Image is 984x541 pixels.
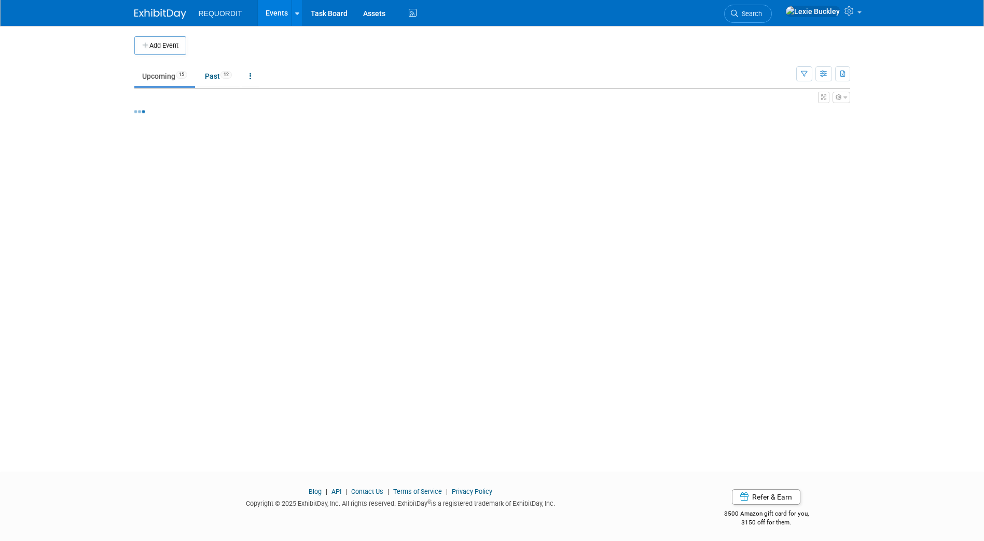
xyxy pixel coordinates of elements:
span: 12 [220,71,232,79]
span: | [385,488,392,495]
a: Past12 [197,66,240,86]
span: | [343,488,350,495]
img: ExhibitDay [134,9,186,19]
a: Search [724,5,772,23]
a: Blog [309,488,322,495]
div: $150 off for them. [683,518,850,527]
div: Copyright © 2025 ExhibitDay, Inc. All rights reserved. ExhibitDay is a registered trademark of Ex... [134,496,668,508]
a: Privacy Policy [452,488,492,495]
a: API [331,488,341,495]
button: Add Event [134,36,186,55]
a: Refer & Earn [732,489,800,505]
sup: ® [427,499,431,505]
img: Lexie Buckley [785,6,840,17]
span: Search [738,10,762,18]
a: Terms of Service [393,488,442,495]
span: 15 [176,71,187,79]
span: REQUORDIT [199,9,242,18]
a: Contact Us [351,488,383,495]
a: Upcoming15 [134,66,195,86]
div: $500 Amazon gift card for you, [683,503,850,526]
span: | [323,488,330,495]
span: | [444,488,450,495]
img: loading... [134,110,145,113]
